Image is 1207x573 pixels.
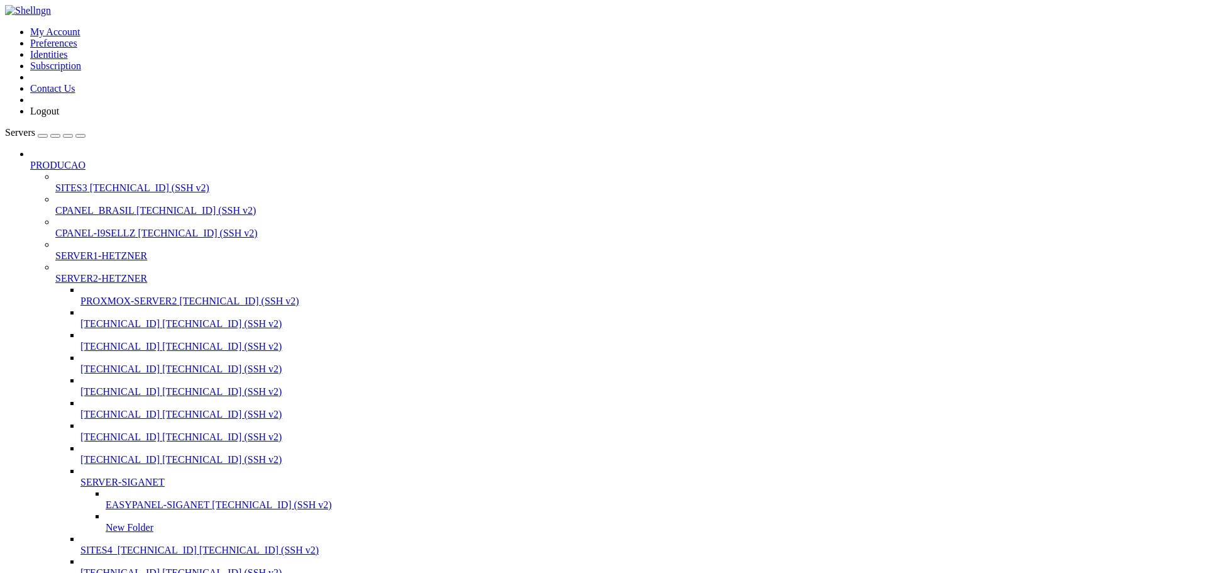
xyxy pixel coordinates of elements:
[80,398,1202,420] li: [TECHNICAL_ID] [TECHNICAL_ID] (SSH v2)
[106,511,1202,533] li: New Folder
[55,250,1202,262] a: SERVER1-HETZNER
[80,318,1202,330] a: [TECHNICAL_ID] [TECHNICAL_ID] (SSH v2)
[80,431,1202,443] a: [TECHNICAL_ID] [TECHNICAL_ID] (SSH v2)
[55,239,1202,262] li: SERVER1-HETZNER
[90,182,209,193] span: [TECHNICAL_ID] (SSH v2)
[30,160,85,170] span: PRODUCAO
[80,375,1202,398] li: [TECHNICAL_ID] [TECHNICAL_ID] (SSH v2)
[55,194,1202,216] li: CPANEL_BRASIL [TECHNICAL_ID] (SSH v2)
[80,296,1202,307] a: PROXMOX-SERVER2 [TECHNICAL_ID] (SSH v2)
[80,420,1202,443] li: [TECHNICAL_ID] [TECHNICAL_ID] (SSH v2)
[162,431,282,442] span: [TECHNICAL_ID] (SSH v2)
[30,60,81,71] a: Subscription
[136,205,256,216] span: [TECHNICAL_ID] (SSH v2)
[30,49,68,60] a: Identities
[212,499,331,510] span: [TECHNICAL_ID] (SSH v2)
[80,330,1202,352] li: [TECHNICAL_ID] [TECHNICAL_ID] (SSH v2)
[106,488,1202,511] li: EASYPANEL-SIGANET [TECHNICAL_ID] (SSH v2)
[55,205,1202,216] a: CPANEL_BRASIL [TECHNICAL_ID] (SSH v2)
[80,465,1202,533] li: SERVER-SIGANET
[106,499,209,510] span: EASYPANEL-SIGANET
[30,160,1202,171] a: PRODUCAO
[80,409,160,420] span: [TECHNICAL_ID]
[55,182,1202,194] a: SITES3 [TECHNICAL_ID] (SSH v2)
[5,127,35,138] span: Servers
[80,318,160,329] span: [TECHNICAL_ID]
[80,477,165,487] span: SERVER-SIGANET
[162,386,282,397] span: [TECHNICAL_ID] (SSH v2)
[106,522,153,533] span: New Folder
[80,307,1202,330] li: [TECHNICAL_ID] [TECHNICAL_ID] (SSH v2)
[80,454,160,465] span: [TECHNICAL_ID]
[30,26,80,37] a: My Account
[30,38,77,48] a: Preferences
[179,296,299,306] span: [TECHNICAL_ID] (SSH v2)
[55,205,134,216] span: CPANEL_BRASIL
[80,533,1202,556] li: SITES4_[TECHNICAL_ID] [TECHNICAL_ID] (SSH v2)
[162,318,282,329] span: [TECHNICAL_ID] (SSH v2)
[30,83,75,94] a: Contact Us
[80,341,160,352] span: [TECHNICAL_ID]
[199,545,319,555] span: [TECHNICAL_ID] (SSH v2)
[80,284,1202,307] li: PROXMOX-SERVER2 [TECHNICAL_ID] (SSH v2)
[55,250,147,261] span: SERVER1-HETZNER
[138,228,257,238] span: [TECHNICAL_ID] (SSH v2)
[80,454,1202,465] a: [TECHNICAL_ID] [TECHNICAL_ID] (SSH v2)
[30,106,59,116] a: Logout
[80,386,1202,398] a: [TECHNICAL_ID] [TECHNICAL_ID] (SSH v2)
[55,228,1202,239] a: CPANEL-I9SELLZ [TECHNICAL_ID] (SSH v2)
[55,216,1202,239] li: CPANEL-I9SELLZ [TECHNICAL_ID] (SSH v2)
[162,409,282,420] span: [TECHNICAL_ID] (SSH v2)
[106,499,1202,511] a: EASYPANEL-SIGANET [TECHNICAL_ID] (SSH v2)
[55,171,1202,194] li: SITES3 [TECHNICAL_ID] (SSH v2)
[80,364,160,374] span: [TECHNICAL_ID]
[80,477,1202,488] a: SERVER-SIGANET
[80,409,1202,420] a: [TECHNICAL_ID] [TECHNICAL_ID] (SSH v2)
[5,127,85,138] a: Servers
[5,5,51,16] img: Shellngn
[80,386,160,397] span: [TECHNICAL_ID]
[80,352,1202,375] li: [TECHNICAL_ID] [TECHNICAL_ID] (SSH v2)
[80,443,1202,465] li: [TECHNICAL_ID] [TECHNICAL_ID] (SSH v2)
[162,454,282,465] span: [TECHNICAL_ID] (SSH v2)
[162,341,282,352] span: [TECHNICAL_ID] (SSH v2)
[55,182,87,193] span: SITES3
[106,522,1202,533] a: New Folder
[55,273,1202,284] a: SERVER2-HETZNER
[80,341,1202,352] a: [TECHNICAL_ID] [TECHNICAL_ID] (SSH v2)
[80,296,177,306] span: PROXMOX-SERVER2
[80,431,160,442] span: [TECHNICAL_ID]
[80,545,1202,556] a: SITES4_[TECHNICAL_ID] [TECHNICAL_ID] (SSH v2)
[162,364,282,374] span: [TECHNICAL_ID] (SSH v2)
[55,273,147,284] span: SERVER2-HETZNER
[80,364,1202,375] a: [TECHNICAL_ID] [TECHNICAL_ID] (SSH v2)
[80,545,197,555] span: SITES4_[TECHNICAL_ID]
[55,228,135,238] span: CPANEL-I9SELLZ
